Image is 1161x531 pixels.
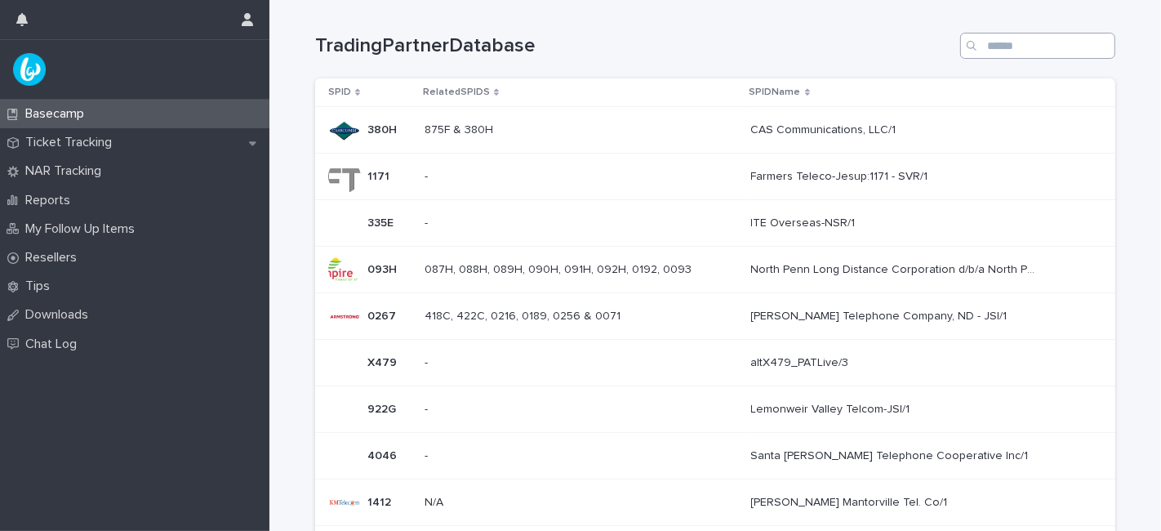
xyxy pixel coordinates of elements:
[751,213,859,230] p: ITE Overseas-NSR/1
[367,493,394,510] p: 1412
[315,480,1115,526] tr: 14121412 N/AN/A [PERSON_NAME] Mantorville Tel. Co/1[PERSON_NAME] Mantorville Tel. Co/1
[425,167,431,184] p: -
[425,260,695,277] p: 087H, 088H, 089H, 090H, 091H, 092H, 0192, 0093
[425,399,431,417] p: -
[751,120,900,137] p: CAS Communications, LLC/1
[751,167,932,184] p: Farmers Teleco-Jesup:1171 - SVR/1
[315,340,1115,386] tr: X479X479 -- altX479_PATLive/3altX479_PATLive/3
[367,446,400,463] p: 4046
[19,250,90,265] p: Resellers
[425,306,624,324] p: 418C, 422C, 0216, 0189, 0256 & 0071
[315,386,1115,433] tr: 922G922G -- Lemonweir Valley Telcom-JSI/1Lemonweir Valley Telcom-JSI/1
[315,154,1115,200] tr: 11711171 -- Farmers Teleco-Jesup:1171 - SVR/1Farmers Teleco-Jesup:1171 - SVR/1
[19,163,114,179] p: NAR Tracking
[367,120,400,137] p: 380H
[328,83,351,101] p: SPID
[19,135,125,150] p: Ticket Tracking
[367,306,399,324] p: 0267
[751,446,1032,463] p: Santa [PERSON_NAME] Telephone Cooperative Inc/1
[315,293,1115,340] tr: 02670267 418C, 422C, 0216, 0189, 0256 & 0071418C, 422C, 0216, 0189, 0256 & 0071 [PERSON_NAME] Tel...
[19,106,97,122] p: Basecamp
[315,247,1115,293] tr: 093H093H 087H, 088H, 089H, 090H, 091H, 092H, 0192, 0093087H, 088H, 089H, 090H, 091H, 092H, 0192, ...
[750,83,801,101] p: SPIDName
[425,493,447,510] p: N/A
[751,493,951,510] p: [PERSON_NAME] Mantorville Tel. Co/1
[19,193,83,208] p: Reports
[367,399,399,417] p: 922G
[315,34,954,58] h1: TradingPartnerDatabase
[425,446,431,463] p: -
[425,353,431,370] p: -
[425,120,496,137] p: 875F & 380H
[315,433,1115,480] tr: 40464046 -- Santa [PERSON_NAME] Telephone Cooperative Inc/1Santa [PERSON_NAME] Telephone Cooperat...
[751,306,1011,324] p: [PERSON_NAME] Telephone Company, ND - JSI/1
[367,167,393,184] p: 1171
[315,107,1115,154] tr: 380H380H 875F & 380H875F & 380H CAS Communications, LLC/1CAS Communications, LLC/1
[960,33,1115,59] input: Search
[751,399,914,417] p: Lemonweir Valley Telcom-JSI/1
[751,353,852,370] p: altX479_PATLive/3
[425,213,431,230] p: -
[19,279,63,294] p: Tips
[367,353,400,370] p: X479
[423,83,490,101] p: RelatedSPIDS
[751,260,1040,277] p: North Penn Long Distance Corporation d/b/a North Penn Telephone Corporation - Pennsylvania
[19,337,90,352] p: Chat Log
[13,53,46,86] img: UPKZpZA3RCu7zcH4nw8l
[367,260,400,277] p: 093H
[367,213,397,230] p: 335E
[315,200,1115,247] tr: 335E335E -- ITE Overseas-NSR/1ITE Overseas-NSR/1
[19,221,148,237] p: My Follow Up Items
[19,307,101,323] p: Downloads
